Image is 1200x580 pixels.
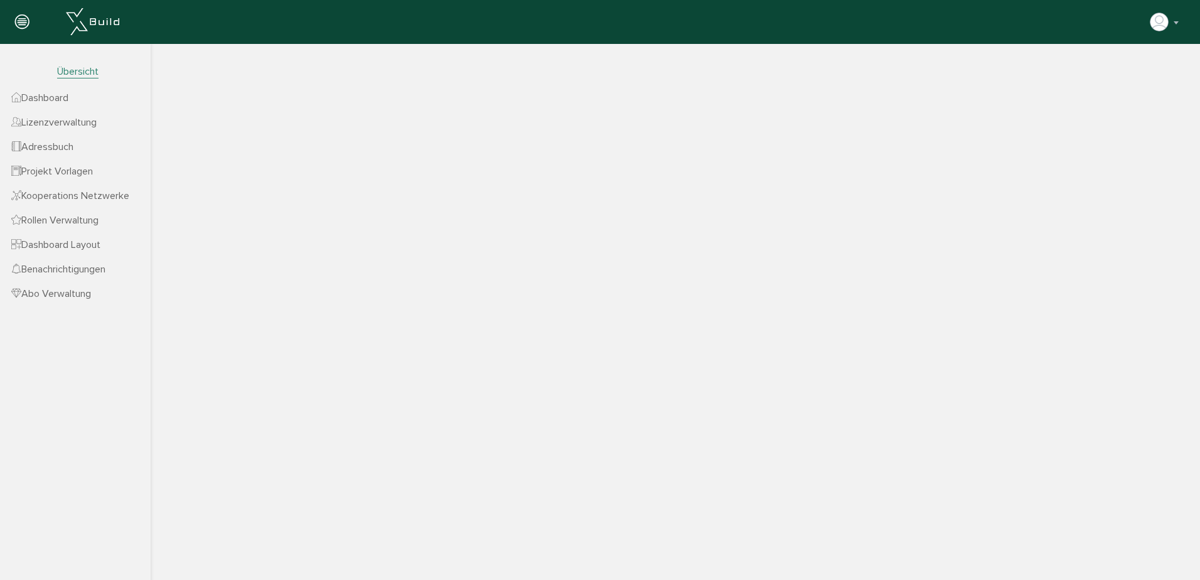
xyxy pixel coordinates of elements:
span: Lizenzverwaltung [11,116,97,129]
span: Abo Verwaltung [11,287,91,300]
span: Benachrichtigungen [11,263,105,276]
span: Dashboard [11,92,68,104]
span: Rollen Verwaltung [11,214,99,227]
span: Kooperations Netzwerke [11,190,129,202]
img: xBuild_Logo_Horizontal_White.png [66,8,119,35]
span: Adressbuch [11,141,73,153]
span: Projekt Vorlagen [11,165,93,178]
span: Übersicht [57,65,99,78]
span: Dashboard Layout [11,239,100,251]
